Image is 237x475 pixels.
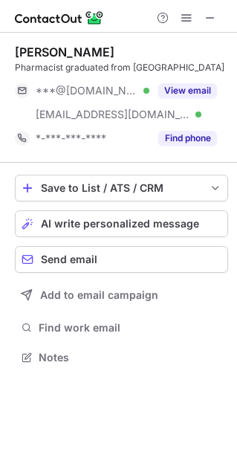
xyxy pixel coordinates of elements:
img: ContactOut v5.3.10 [15,9,104,27]
button: Reveal Button [158,83,217,98]
button: save-profile-one-click [15,175,228,201]
button: Reveal Button [158,131,217,146]
span: Notes [39,351,222,364]
span: AI write personalized message [41,218,199,230]
span: Find work email [39,321,222,335]
button: Notes [15,347,228,368]
div: [PERSON_NAME] [15,45,114,59]
button: Send email [15,246,228,273]
span: Add to email campaign [40,289,158,301]
div: Pharmacist graduated from [GEOGRAPHIC_DATA] [15,61,228,74]
span: ***@[DOMAIN_NAME] [36,84,138,97]
span: [EMAIL_ADDRESS][DOMAIN_NAME] [36,108,190,121]
button: Add to email campaign [15,282,228,308]
button: AI write personalized message [15,210,228,237]
span: Send email [41,253,97,265]
div: Save to List / ATS / CRM [41,182,202,194]
button: Find work email [15,317,228,338]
